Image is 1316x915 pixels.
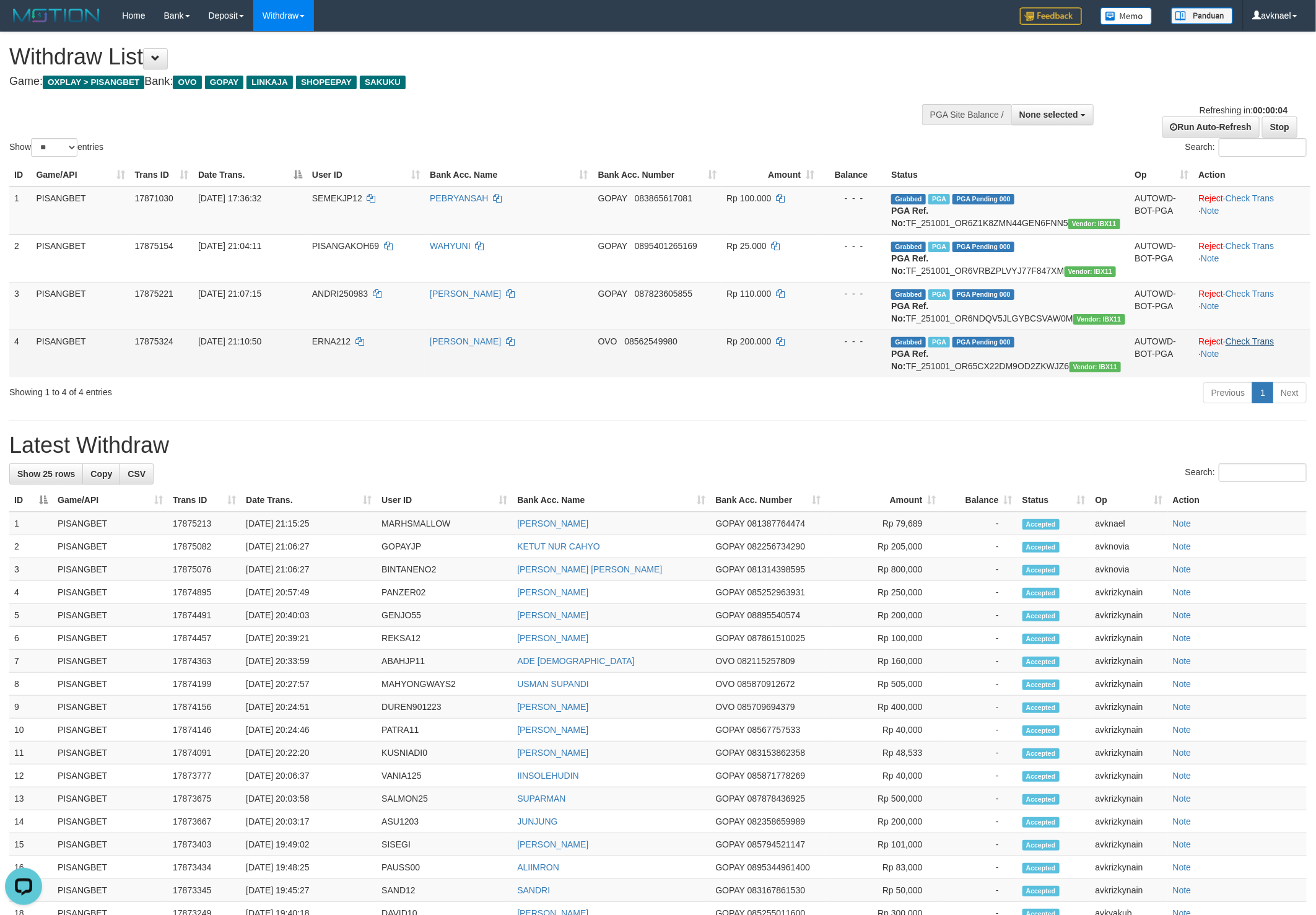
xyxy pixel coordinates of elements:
[1022,680,1060,690] span: Accepted
[747,519,805,528] span: Copy 081387764474 to clipboard
[168,604,241,627] td: 17874491
[135,336,173,346] span: 17875324
[9,604,53,627] td: 5
[824,335,881,348] div: - - -
[1262,116,1297,138] a: Stop
[1091,512,1168,535] td: avknael
[296,76,357,89] span: SHOPEEPAY
[1065,266,1117,277] span: Vendor URL: https://order6.1velocity.biz
[9,164,31,186] th: ID
[1173,702,1192,712] a: Note
[635,289,692,299] span: Copy 087823605855 to clipboard
[826,742,941,764] td: Rp 48,533
[377,535,512,558] td: GOPAYJP
[1173,633,1192,643] a: Note
[922,104,1011,125] div: PGA Site Balance /
[1068,219,1120,229] span: Vendor URL: https://order6.1velocity.biz
[9,535,53,558] td: 2
[1173,725,1192,735] a: Note
[891,301,928,323] b: PGA Ref. No:
[307,164,425,186] th: User ID: activate to sort column ascending
[826,719,941,742] td: Rp 40,000
[598,289,627,299] span: GOPAY
[241,535,377,558] td: [DATE] 21:06:27
[928,337,950,348] span: Marked by avknael
[430,193,488,203] a: PEBRYANSAH
[941,604,1018,627] td: -
[1091,696,1168,719] td: avkrizkynain
[1219,463,1307,482] input: Search:
[1091,650,1168,673] td: avkrizkynain
[826,581,941,604] td: Rp 250,000
[941,512,1018,535] td: -
[715,633,744,643] span: GOPAY
[747,587,805,597] span: Copy 085252963931 to clipboard
[1091,719,1168,742] td: avkrizkynain
[1201,301,1219,311] a: Note
[198,241,261,251] span: [DATE] 21:04:11
[726,289,771,299] span: Rp 110.000
[1018,489,1091,512] th: Status: activate to sort column ascending
[826,489,941,512] th: Amount: activate to sort column ascending
[1173,564,1192,574] a: Note
[1226,336,1275,346] a: Check Trans
[377,696,512,719] td: DUREN901223
[941,558,1018,581] td: -
[747,725,801,735] span: Copy 08567757533 to clipboard
[824,287,881,300] div: - - -
[826,604,941,627] td: Rp 200,000
[1198,193,1223,203] a: Reject
[826,627,941,650] td: Rp 100,000
[941,535,1018,558] td: -
[1168,489,1307,512] th: Action
[1201,253,1219,263] a: Note
[1173,656,1192,666] a: Note
[1130,234,1194,282] td: AUTOWD-BOT-PGA
[747,541,805,551] span: Copy 082256734290 to clipboard
[886,234,1130,282] td: TF_251001_OR6VRBZPLVYJ77F847XM
[377,581,512,604] td: PANZER02
[517,519,588,528] a: [PERSON_NAME]
[241,696,377,719] td: [DATE] 20:24:51
[1173,839,1192,849] a: Note
[1091,489,1168,512] th: Op: activate to sort column ascending
[5,5,42,42] button: Open LiveChat chat widget
[1130,330,1194,377] td: AUTOWD-BOT-PGA
[1022,519,1060,530] span: Accepted
[128,469,146,479] span: CSV
[1193,186,1310,235] td: · ·
[9,433,1307,458] h1: Latest Withdraw
[598,193,627,203] span: GOPAY
[198,193,261,203] span: [DATE] 17:36:32
[9,330,31,377] td: 4
[1091,581,1168,604] td: avkrizkynain
[517,816,557,826] a: JUNJUNG
[53,627,168,650] td: PISANGBET
[53,581,168,604] td: PISANGBET
[168,673,241,696] td: 17874199
[241,650,377,673] td: [DATE] 20:33:59
[1185,138,1307,157] label: Search:
[941,719,1018,742] td: -
[168,650,241,673] td: 17874363
[1193,282,1310,330] td: · ·
[9,282,31,330] td: 3
[377,627,512,650] td: REKSA12
[17,469,75,479] span: Show 25 rows
[9,76,865,88] h4: Game: Bank:
[1011,104,1094,125] button: None selected
[517,633,588,643] a: [PERSON_NAME]
[928,194,950,204] span: Marked by avkrizkynain
[1193,330,1310,377] td: · ·
[715,679,734,689] span: OVO
[941,742,1018,764] td: -
[1162,116,1260,138] a: Run Auto-Refresh
[193,164,307,186] th: Date Trans.: activate to sort column descending
[715,541,744,551] span: GOPAY
[891,242,926,252] span: Grabbed
[952,289,1014,300] span: PGA Pending
[721,164,819,186] th: Amount: activate to sort column ascending
[1226,193,1275,203] a: Check Trans
[891,337,926,348] span: Grabbed
[377,512,512,535] td: MARHSMALLOW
